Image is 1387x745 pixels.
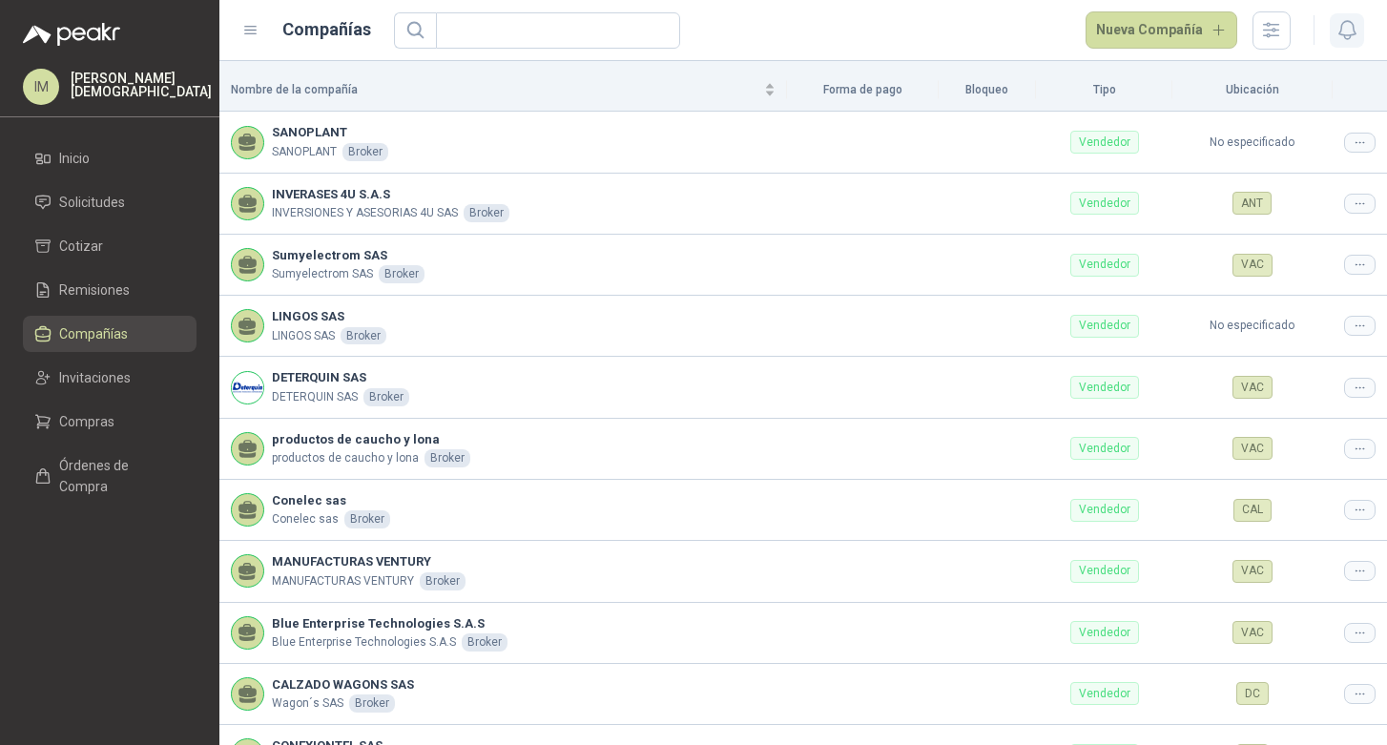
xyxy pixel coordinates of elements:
[1070,499,1139,522] div: Vendedor
[272,204,458,222] p: INVERSIONES Y ASESORIAS 4U SAS
[59,236,103,257] span: Cotizar
[272,185,509,204] b: INVERASES 4U S.A.S
[272,572,414,590] p: MANUFACTURAS VENTURY
[379,265,424,283] div: Broker
[23,228,197,264] a: Cotizar
[23,140,197,176] a: Inicio
[341,327,386,345] div: Broker
[1070,376,1139,399] div: Vendedor
[272,633,456,652] p: Blue Enterprise Technologies S.A.S
[272,265,373,283] p: Sumyelectrom SAS
[1070,131,1139,154] div: Vendedor
[272,123,388,142] b: SANOPLANT
[272,449,419,467] p: productos de caucho y lona
[59,192,125,213] span: Solicitudes
[59,367,131,388] span: Invitaciones
[272,307,386,326] b: LINGOS SAS
[219,69,787,112] th: Nombre de la compañía
[1086,11,1238,50] button: Nueva Compañía
[1233,499,1272,522] div: CAL
[1070,682,1139,705] div: Vendedor
[1070,254,1139,277] div: Vendedor
[272,552,466,571] b: MANUFACTURAS VENTURY
[420,572,466,590] div: Broker
[272,491,390,510] b: Conelec sas
[424,449,470,467] div: Broker
[59,148,90,169] span: Inicio
[272,368,409,387] b: DETERQUIN SAS
[272,143,337,161] p: SANOPLANT
[1232,192,1272,215] div: ANT
[272,327,335,345] p: LINGOS SAS
[23,316,197,352] a: Compañías
[272,694,343,713] p: Wagon´s SAS
[462,633,507,652] div: Broker
[59,455,178,497] span: Órdenes de Compra
[59,323,128,344] span: Compañías
[1232,437,1273,460] div: VAC
[272,246,424,265] b: Sumyelectrom SAS
[272,388,358,406] p: DETERQUIN SAS
[23,272,197,308] a: Remisiones
[1232,376,1273,399] div: VAC
[1232,621,1273,644] div: VAC
[1070,621,1139,644] div: Vendedor
[1232,560,1273,583] div: VAC
[363,388,409,406] div: Broker
[272,614,507,633] b: Blue Enterprise Technologies S.A.S
[282,16,371,43] h1: Compañías
[787,69,939,112] th: Forma de pago
[272,430,470,449] b: productos de caucho y lona
[23,69,59,105] div: IM
[272,510,339,528] p: Conelec sas
[23,360,197,396] a: Invitaciones
[464,204,509,222] div: Broker
[1172,69,1333,112] th: Ubicación
[939,69,1037,112] th: Bloqueo
[1184,317,1321,335] p: No especificado
[1070,192,1139,215] div: Vendedor
[1232,254,1273,277] div: VAC
[344,510,390,528] div: Broker
[231,81,760,99] span: Nombre de la compañía
[59,279,130,300] span: Remisiones
[349,694,395,713] div: Broker
[1070,437,1139,460] div: Vendedor
[23,23,120,46] img: Logo peakr
[1070,560,1139,583] div: Vendedor
[1036,69,1172,112] th: Tipo
[1184,134,1321,152] p: No especificado
[23,447,197,505] a: Órdenes de Compra
[342,143,388,161] div: Broker
[1236,682,1269,705] div: DC
[71,72,212,98] p: [PERSON_NAME] [DEMOGRAPHIC_DATA]
[1070,315,1139,338] div: Vendedor
[59,411,114,432] span: Compras
[23,404,197,440] a: Compras
[232,372,263,404] img: Company Logo
[23,184,197,220] a: Solicitudes
[272,675,414,694] b: CALZADO WAGONS SAS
